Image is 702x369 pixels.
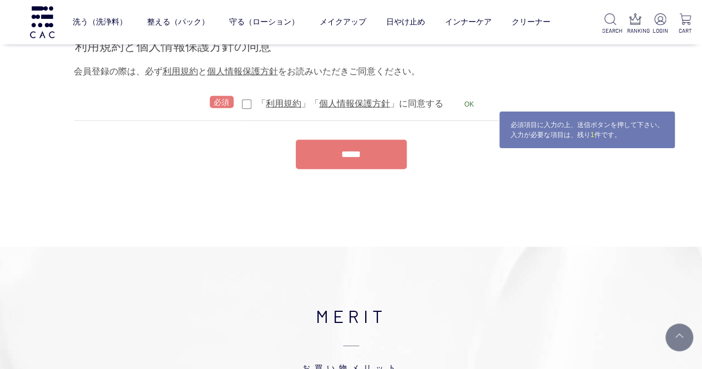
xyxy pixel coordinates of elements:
[207,67,278,76] a: 個人情報保護方針
[511,8,550,36] a: クリーナー
[73,8,127,36] a: 洗う（洗浄料）
[677,13,693,35] a: CART
[74,65,629,78] p: 会員登録の際は、必ず と をお読みいただきご同意ください。
[386,8,425,36] a: 日やけ止め
[147,8,209,36] a: 整える（パック）
[590,131,594,139] span: 1
[229,8,299,36] a: 守る（ローション）
[257,99,443,108] span: 「 」「 」に同意する
[445,8,491,36] a: インナーケア
[319,99,390,108] a: 個人情報保護方針
[602,27,618,35] p: SEARCH
[163,67,198,76] a: 利用規約
[627,27,643,35] p: RANKING
[627,13,643,35] a: RANKING
[319,8,366,36] a: メイクアップ
[266,99,301,108] a: 利用規約
[677,27,693,35] p: CART
[602,13,618,35] a: SEARCH
[652,13,668,35] a: LOGIN
[461,98,476,111] div: OK
[28,6,56,38] img: logo
[652,27,668,35] p: LOGIN
[499,111,675,149] div: 必須項目に入力の上、送信ボタンを押して下さい。 入力が必要な項目は、残り 件です。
